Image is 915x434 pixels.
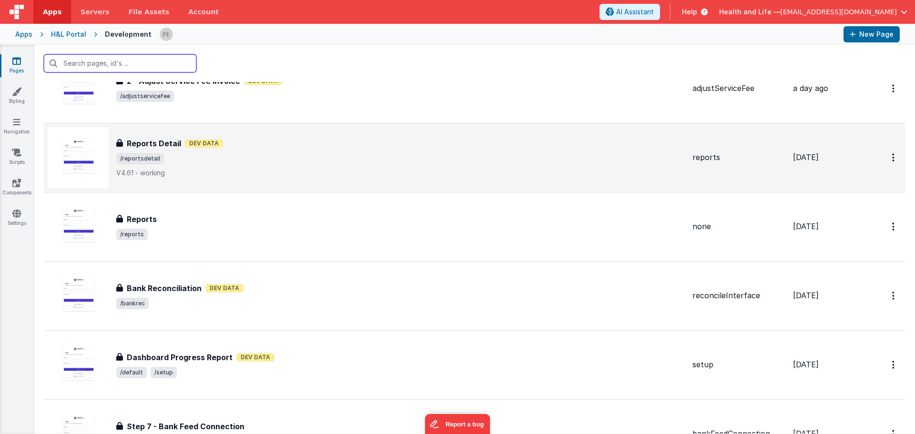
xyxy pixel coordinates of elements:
[692,152,785,163] div: reports
[600,4,660,20] button: AI Assistant
[780,7,897,17] span: [EMAIL_ADDRESS][DOMAIN_NAME]
[51,30,86,39] div: H&L Portal
[185,139,223,148] span: Dev Data
[43,7,61,17] span: Apps
[886,355,902,374] button: Options
[116,367,147,378] span: /default
[127,352,233,363] h3: Dashboard Progress Report
[692,83,785,94] div: adjustServiceFee
[127,421,244,432] h3: Step 7 - Bank Feed Connection
[116,298,149,309] span: /bankrec
[116,91,174,102] span: /adjustservicefee
[129,7,170,17] span: File Assets
[793,83,828,93] span: a day ago
[44,54,196,72] input: Search pages, id's ...
[719,7,780,17] span: Health and Life —
[105,30,152,39] div: Development
[886,217,902,236] button: Options
[844,26,900,42] button: New Page
[692,221,785,232] div: none
[151,367,177,378] span: /setup
[425,414,490,434] iframe: Marker.io feedback button
[15,30,32,39] div: Apps
[81,7,109,17] span: Servers
[116,153,164,164] span: /reportsdetail
[236,353,274,362] span: Dev Data
[692,359,785,370] div: setup
[160,28,173,41] img: 9824c9b2ced8ee662419f2f3ea18dbb0
[719,7,907,17] button: Health and Life — [EMAIL_ADDRESS][DOMAIN_NAME]
[692,290,785,301] div: reconcileInterface
[616,7,654,17] span: AI Assistant
[793,222,819,231] span: [DATE]
[116,168,685,178] p: V4.61 - working
[793,360,819,369] span: [DATE]
[886,79,902,98] button: Options
[116,229,148,240] span: /reports
[127,138,181,149] h3: Reports Detail
[886,148,902,167] button: Options
[682,7,697,17] span: Help
[793,152,819,162] span: [DATE]
[886,286,902,305] button: Options
[793,291,819,300] span: [DATE]
[127,213,157,225] h3: Reports
[205,284,244,293] span: Dev Data
[127,283,202,294] h3: Bank Reconciliation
